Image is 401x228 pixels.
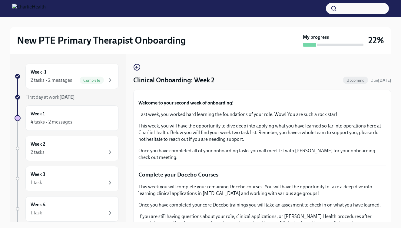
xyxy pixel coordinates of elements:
[15,105,119,131] a: Week 14 tasks • 2 messages
[15,136,119,161] a: Week 22 tasks
[15,196,119,222] a: Week 41 task
[133,76,214,85] h4: Clinical Onboarding: Week 2
[15,166,119,191] a: Week 31 task
[138,183,386,197] p: This week you will complete your remaining Docebo courses. You will have the opportunity to take ...
[12,4,46,13] img: CharlieHealth
[370,78,391,83] span: Due
[138,100,234,106] strong: Welcome to your second week of onboarding!
[59,94,75,100] strong: [DATE]
[31,201,45,208] h6: Week 4
[138,171,386,179] p: Complete your Docebo Courses
[138,111,386,118] p: Last week, you worked hard learning the foundations of your role. Wow! You are such a rock star!
[31,149,45,156] div: 2 tasks
[31,69,46,75] h6: Week -1
[303,34,329,41] strong: My progress
[31,77,72,84] div: 2 tasks • 2 messages
[31,141,45,147] h6: Week 2
[31,111,45,117] h6: Week 1
[138,202,386,208] p: Once you have completed your core Docebo trainings you will take an assesment to check in on what...
[15,64,119,89] a: Week -12 tasks • 2 messagesComplete
[378,78,391,83] strong: [DATE]
[368,35,384,46] h3: 22%
[25,94,75,100] span: First day at work
[138,123,386,143] p: This week, you will have the opportunity to dive deep into applying what you have learned so far ...
[343,78,368,83] span: Upcoming
[31,119,72,125] div: 4 tasks • 2 messages
[138,147,386,161] p: Once you have completed all of your onboarding tasks you will meet 1:1 with [PERSON_NAME] for you...
[31,210,42,216] div: 1 task
[31,171,45,178] h6: Week 3
[80,78,104,83] span: Complete
[17,34,186,46] h2: New PTE Primary Therapist Onboarding
[31,179,42,186] div: 1 task
[15,94,119,101] a: First day at work[DATE]
[370,78,391,83] span: August 30th, 2025 09:00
